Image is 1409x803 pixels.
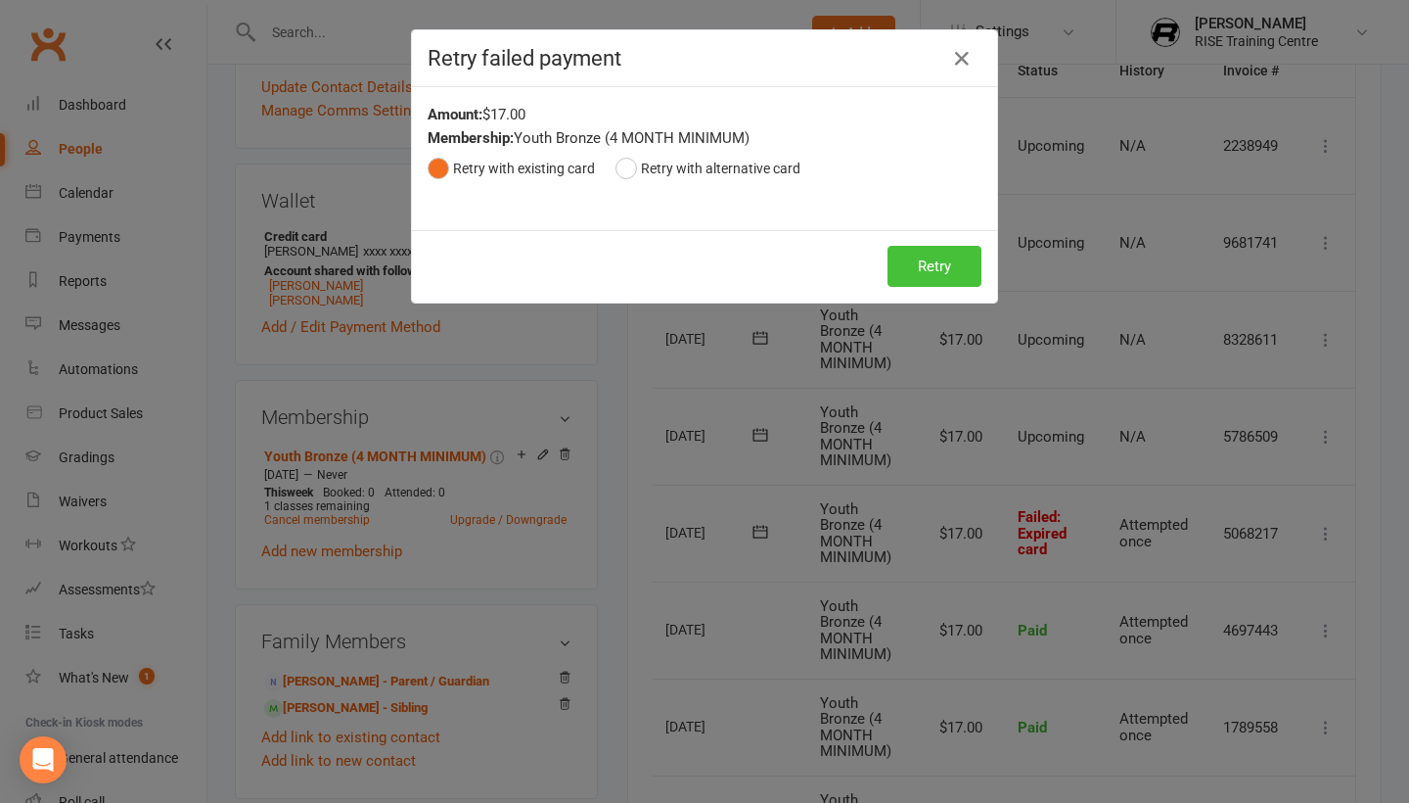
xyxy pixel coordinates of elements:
[428,126,981,150] div: Youth Bronze (4 MONTH MINIMUM)
[428,103,981,126] div: $17.00
[615,150,800,187] button: Retry with alternative card
[20,736,67,783] div: Open Intercom Messenger
[887,246,981,287] button: Retry
[428,150,595,187] button: Retry with existing card
[428,129,514,147] strong: Membership:
[428,46,981,71] h4: Retry failed payment
[428,106,482,123] strong: Amount:
[946,43,977,74] button: Close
